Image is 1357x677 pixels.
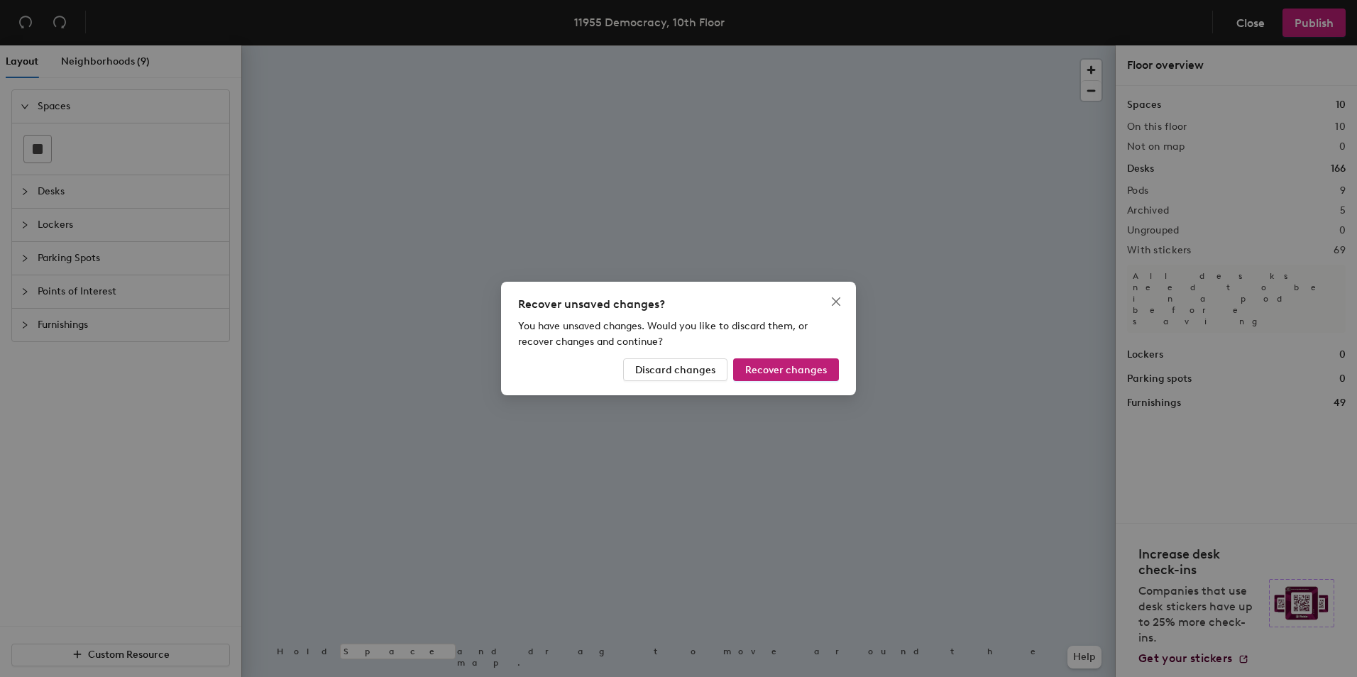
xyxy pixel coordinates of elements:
div: Recover unsaved changes? [518,296,839,313]
span: Close [825,296,847,307]
span: close [830,296,842,307]
button: Discard changes [623,358,727,381]
span: Discard changes [635,364,715,376]
span: Recover changes [745,364,827,376]
button: Close [825,290,847,313]
button: Recover changes [733,358,839,381]
span: You have unsaved changes. Would you like to discard them, or recover changes and continue? [518,320,808,348]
